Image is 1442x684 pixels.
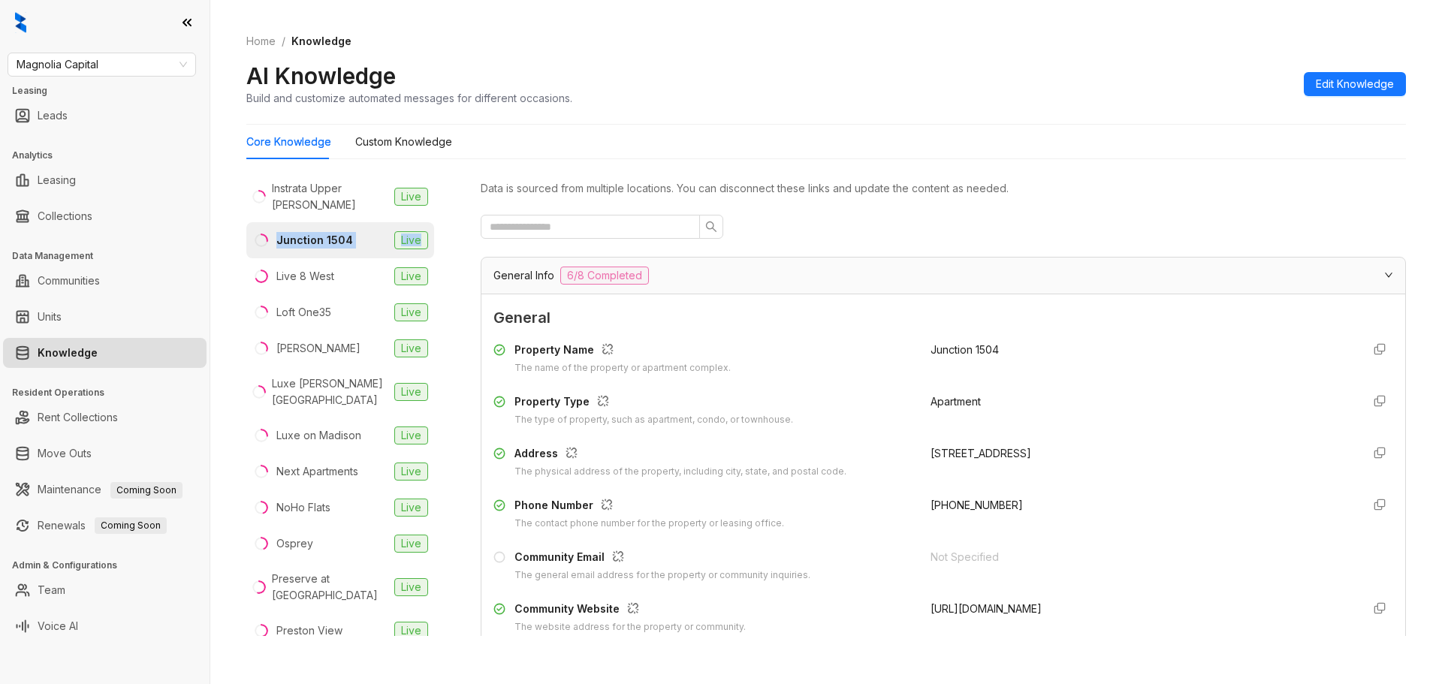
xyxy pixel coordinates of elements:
[3,402,207,432] li: Rent Collections
[38,101,68,131] a: Leads
[931,395,981,408] span: Apartment
[1304,72,1406,96] button: Edit Knowledge
[282,33,285,50] li: /
[38,266,100,296] a: Communities
[394,426,428,444] span: Live
[931,549,1350,565] div: Not Specified
[110,482,183,499] span: Coming Soon
[276,499,330,516] div: NoHo Flats
[276,427,361,444] div: Luxe on Madison
[514,549,810,568] div: Community Email
[1384,270,1393,279] span: expanded
[291,35,351,47] span: Knowledge
[246,62,396,90] h2: AI Knowledge
[3,266,207,296] li: Communities
[394,339,428,357] span: Live
[514,568,810,583] div: The general email address for the property or community inquiries.
[394,303,428,321] span: Live
[514,413,793,427] div: The type of property, such as apartment, condo, or townhouse.
[931,499,1023,511] span: [PHONE_NUMBER]
[394,231,428,249] span: Live
[931,445,1350,462] div: [STREET_ADDRESS]
[95,517,167,534] span: Coming Soon
[514,517,784,531] div: The contact phone number for the property or leasing office.
[12,386,210,399] h3: Resident Operations
[493,267,554,284] span: General Info
[514,445,846,465] div: Address
[272,571,388,604] div: Preserve at [GEOGRAPHIC_DATA]
[246,134,331,150] div: Core Knowledge
[514,361,731,375] div: The name of the property or apartment complex.
[514,465,846,479] div: The physical address of the property, including city, state, and postal code.
[246,90,572,106] div: Build and customize automated messages for different occasions.
[493,306,1393,330] span: General
[481,258,1405,294] div: General Info6/8 Completed
[705,221,717,233] span: search
[38,402,118,432] a: Rent Collections
[38,511,167,541] a: RenewalsComing Soon
[3,575,207,605] li: Team
[560,267,649,285] span: 6/8 Completed
[276,268,334,285] div: Live 8 West
[394,383,428,401] span: Live
[931,343,999,356] span: Junction 1504
[3,611,207,641] li: Voice AI
[12,559,210,572] h3: Admin & Configurations
[355,134,452,150] div: Custom Knowledge
[276,463,358,480] div: Next Apartments
[394,535,428,553] span: Live
[394,499,428,517] span: Live
[514,342,731,361] div: Property Name
[12,249,210,263] h3: Data Management
[394,578,428,596] span: Live
[1316,76,1394,92] span: Edit Knowledge
[38,611,78,641] a: Voice AI
[276,622,342,639] div: Preston View
[481,180,1406,197] div: Data is sourced from multiple locations. You can disconnect these links and update the content as...
[12,84,210,98] h3: Leasing
[276,340,360,357] div: [PERSON_NAME]
[12,149,210,162] h3: Analytics
[276,232,353,249] div: Junction 1504
[17,53,187,76] span: Magnolia Capital
[276,304,331,321] div: Loft One35
[3,165,207,195] li: Leasing
[3,475,207,505] li: Maintenance
[243,33,279,50] a: Home
[514,393,793,413] div: Property Type
[3,302,207,332] li: Units
[394,267,428,285] span: Live
[514,497,784,517] div: Phone Number
[38,575,65,605] a: Team
[272,180,388,213] div: Instrata Upper [PERSON_NAME]
[514,620,746,634] div: The website address for the property or community.
[3,511,207,541] li: Renewals
[931,602,1042,615] span: [URL][DOMAIN_NAME]
[15,12,26,33] img: logo
[3,101,207,131] li: Leads
[514,601,746,620] div: Community Website
[38,165,76,195] a: Leasing
[38,302,62,332] a: Units
[38,201,92,231] a: Collections
[38,438,92,469] a: Move Outs
[3,438,207,469] li: Move Outs
[276,535,313,552] div: Osprey
[38,338,98,368] a: Knowledge
[394,188,428,206] span: Live
[272,375,388,408] div: Luxe [PERSON_NAME][GEOGRAPHIC_DATA]
[3,338,207,368] li: Knowledge
[394,622,428,640] span: Live
[394,463,428,481] span: Live
[3,201,207,231] li: Collections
